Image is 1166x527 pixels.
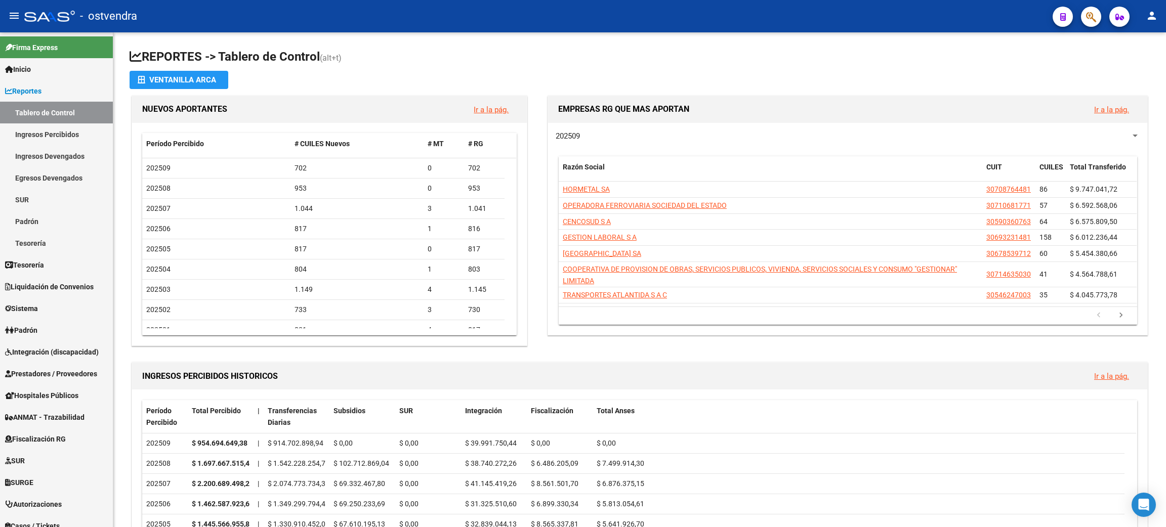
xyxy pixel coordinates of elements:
[192,500,254,508] strong: $ 1.462.587.923,67
[531,479,578,488] span: $ 8.561.501,70
[5,64,31,75] span: Inicio
[5,281,94,292] span: Liquidación de Convenios
[295,304,420,316] div: 733
[146,437,184,449] div: 202509
[468,243,501,255] div: 817
[468,140,483,148] span: # RG
[5,42,58,53] span: Firma Express
[146,458,184,469] div: 202508
[556,131,580,141] span: 202509
[146,407,177,426] span: Período Percibido
[563,217,611,226] span: CENCOSUD S A
[527,400,593,433] datatable-header-cell: Fiscalización
[399,479,419,488] span: $ 0,00
[1070,217,1117,226] span: $ 6.575.809,50
[986,185,1031,193] span: 30708764481
[258,407,260,415] span: |
[399,439,419,447] span: $ 0,00
[428,223,460,235] div: 1
[188,400,254,433] datatable-header-cell: Total Percibido
[563,185,610,193] span: HORMETAL SA
[399,459,419,467] span: $ 0,00
[1094,372,1129,381] a: Ir a la pág.
[468,304,501,316] div: 730
[1039,163,1063,171] span: CUILES
[1086,367,1137,385] button: Ir a la pág.
[268,500,329,508] span: $ 1.349.299.794,43
[563,201,727,209] span: OPERADORA FERROVIARIA SOCIEDAD DEL ESTADO
[295,223,420,235] div: 817
[531,500,578,508] span: $ 6.899.330,34
[5,303,38,314] span: Sistema
[138,71,220,89] div: Ventanilla ARCA
[334,479,385,488] span: $ 69.332.467,80
[146,245,171,253] span: 202505
[1039,233,1052,241] span: 158
[258,439,259,447] span: |
[986,291,1031,299] span: 30546247003
[1039,291,1048,299] span: 35
[258,459,259,467] span: |
[428,284,460,295] div: 4
[5,259,44,271] span: Tesorería
[5,325,37,336] span: Padrón
[428,183,460,194] div: 0
[593,400,1125,433] datatable-header-cell: Total Anses
[1094,105,1129,114] a: Ir a la pág.
[474,105,509,114] a: Ir a la pág.
[5,499,62,510] span: Autorizaciones
[295,243,420,255] div: 817
[986,249,1031,257] span: 30678539712
[1111,310,1131,321] a: go to next page
[597,439,616,447] span: $ 0,00
[531,459,578,467] span: $ 6.486.205,09
[5,346,99,358] span: Integración (discapacidad)
[5,412,85,423] span: ANMAT - Trazabilidad
[264,400,329,433] datatable-header-cell: Transferencias Diarias
[1039,270,1048,278] span: 41
[428,140,444,148] span: # MT
[5,477,33,488] span: SURGE
[1086,100,1137,119] button: Ir a la pág.
[146,164,171,172] span: 202509
[468,183,501,194] div: 953
[268,459,329,467] span: $ 1.542.228.254,74
[986,217,1031,226] span: 30590360763
[295,162,420,174] div: 702
[142,133,290,155] datatable-header-cell: Período Percibido
[1070,233,1117,241] span: $ 6.012.236,44
[1146,10,1158,22] mat-icon: person
[5,455,25,466] span: SUR
[146,265,171,273] span: 202504
[1039,217,1048,226] span: 64
[468,284,501,295] div: 1.145
[563,265,957,285] span: COOPERATIVA DE PROVISION DE OBRAS, SERVICIOS PUBLICOS, VIVIENDA, SERVICIOS SOCIALES Y CONSUMO "GE...
[295,203,420,214] div: 1.044
[461,400,527,433] datatable-header-cell: Integración
[982,156,1035,190] datatable-header-cell: CUIT
[1070,163,1126,171] span: Total Transferido
[1070,270,1117,278] span: $ 4.564.788,61
[428,324,460,336] div: 4
[268,407,317,426] span: Transferencias Diarias
[468,203,501,214] div: 1.041
[563,291,667,299] span: TRANSPORTES ATLANTIDA S A C
[986,201,1031,209] span: 30710681771
[563,249,641,257] span: [GEOGRAPHIC_DATA] SA
[146,204,171,212] span: 202507
[468,223,501,235] div: 816
[295,284,420,295] div: 1.149
[597,500,644,508] span: $ 5.813.054,61
[80,5,137,27] span: - ostvendra
[320,53,342,63] span: (alt+t)
[428,203,460,214] div: 3
[468,324,501,336] div: 817
[559,156,982,190] datatable-header-cell: Razón Social
[531,407,573,415] span: Fiscalización
[986,270,1031,278] span: 30714635030
[268,439,323,447] span: $ 914.702.898,94
[428,243,460,255] div: 0
[146,225,171,233] span: 202506
[424,133,464,155] datatable-header-cell: # MT
[295,140,350,148] span: # CUILES Nuevos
